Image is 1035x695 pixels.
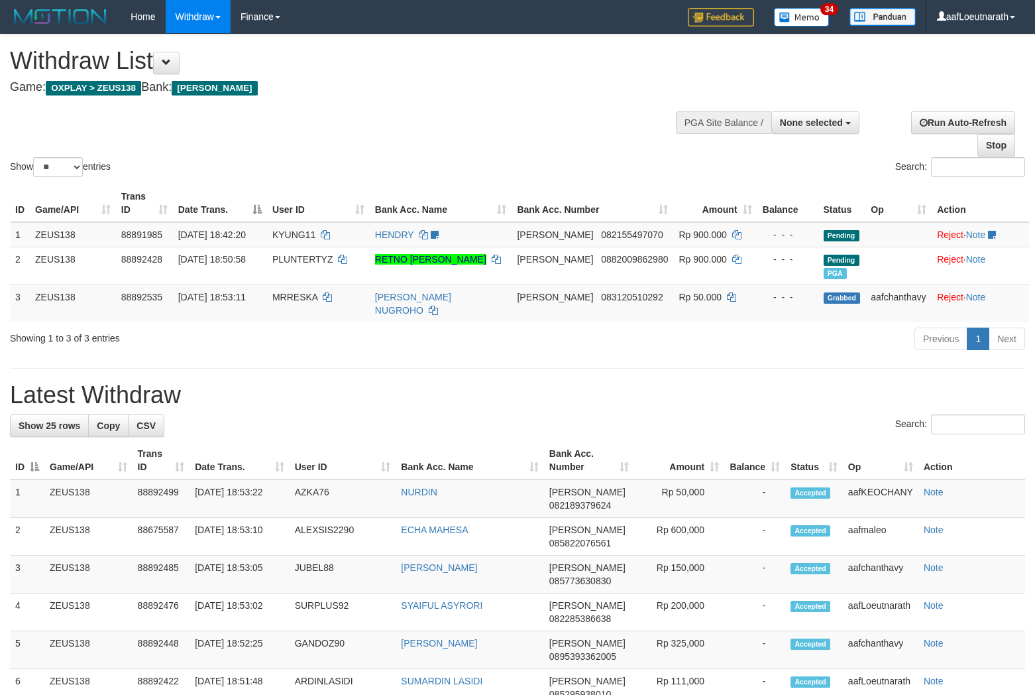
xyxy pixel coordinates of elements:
[401,600,482,611] a: SYAIFUL ASYRORI
[370,184,512,222] th: Bank Acc. Name: activate to sort column ascending
[673,184,757,222] th: Amount: activate to sort column ascending
[966,292,986,302] a: Note
[267,184,370,222] th: User ID: activate to sort column ascending
[790,601,830,612] span: Accepted
[401,676,482,686] a: SUMARDIN LASIDI
[133,556,190,594] td: 88892485
[30,184,116,222] th: Game/API: activate to sort column ascending
[172,81,257,95] span: [PERSON_NAME]
[190,479,290,518] td: [DATE] 18:53:22
[544,442,634,479] th: Bank Acc. Number: activate to sort column ascending
[30,247,116,284] td: ZEUS138
[924,562,944,573] a: Note
[843,479,918,518] td: aafKEOCHANY
[10,7,111,27] img: MOTION_logo.png
[10,594,44,631] td: 4
[44,479,133,518] td: ZEUS138
[924,525,944,535] a: Note
[128,414,164,437] a: CSV
[136,420,156,431] span: CSV
[517,229,593,240] span: [PERSON_NAME]
[10,81,677,94] h4: Game: Bank:
[133,631,190,669] td: 88892448
[932,284,1029,322] td: ·
[44,442,133,479] th: Game/API: activate to sort column ascending
[824,292,861,304] span: Grabbed
[549,676,626,686] span: [PERSON_NAME]
[178,229,246,240] span: [DATE] 18:42:20
[549,538,611,548] span: Copy 085822076561 to clipboard
[512,184,673,222] th: Bank Acc. Number: activate to sort column ascending
[44,594,133,631] td: ZEUS138
[634,594,725,631] td: Rp 200,000
[724,442,785,479] th: Balance: activate to sort column ascending
[914,328,967,350] a: Previous
[937,254,963,265] a: Reject
[401,562,477,573] a: [PERSON_NAME]
[290,518,396,556] td: ALEXSIS2290
[396,442,543,479] th: Bank Acc. Name: activate to sort column ascending
[549,487,626,497] span: [PERSON_NAME]
[966,254,986,265] a: Note
[634,442,725,479] th: Amount: activate to sort column ascending
[824,230,859,241] span: Pending
[549,562,626,573] span: [PERSON_NAME]
[911,111,1015,134] a: Run Auto-Refresh
[549,500,611,511] span: Copy 082189379624 to clipboard
[790,676,830,688] span: Accepted
[549,525,626,535] span: [PERSON_NAME]
[924,487,944,497] a: Note
[676,111,771,134] div: PGA Site Balance /
[133,518,190,556] td: 88675587
[966,229,986,240] a: Note
[865,284,932,322] td: aafchanthavy
[44,518,133,556] td: ZEUS138
[780,117,843,128] span: None selected
[601,229,663,240] span: Copy 082155497070 to clipboard
[967,328,989,350] a: 1
[601,292,663,302] span: Copy 083120510292 to clipboard
[97,420,120,431] span: Copy
[290,594,396,631] td: SURPLUS92
[33,157,83,177] select: Showentries
[843,556,918,594] td: aafchanthavy
[44,556,133,594] td: ZEUS138
[190,594,290,631] td: [DATE] 18:53:02
[865,184,932,222] th: Op: activate to sort column ascending
[290,442,396,479] th: User ID: activate to sort column ascending
[401,525,468,535] a: ECHA MAHESA
[843,442,918,479] th: Op: activate to sort column ascending
[10,382,1025,409] h1: Latest Withdraw
[10,48,677,74] h1: Withdraw List
[549,613,611,624] span: Copy 082285386638 to clipboard
[932,222,1029,247] td: ·
[763,253,813,266] div: - - -
[19,420,80,431] span: Show 25 rows
[133,479,190,518] td: 88892499
[679,254,726,265] span: Rp 900.000
[724,631,785,669] td: -
[931,157,1025,177] input: Search:
[10,556,44,594] td: 3
[10,222,30,247] td: 1
[10,414,89,437] a: Show 25 rows
[375,229,414,240] a: HENDRY
[790,525,830,537] span: Accepted
[757,184,818,222] th: Balance
[634,556,725,594] td: Rp 150,000
[937,292,963,302] a: Reject
[895,157,1025,177] label: Search:
[121,254,162,265] span: 88892428
[290,479,396,518] td: AZKA76
[10,326,421,345] div: Showing 1 to 3 of 3 entries
[818,184,866,222] th: Status
[924,638,944,649] a: Note
[190,518,290,556] td: [DATE] 18:53:10
[190,556,290,594] td: [DATE] 18:53:05
[724,594,785,631] td: -
[679,229,726,240] span: Rp 900.000
[10,518,44,556] td: 2
[763,228,813,241] div: - - -
[977,134,1015,157] a: Stop
[178,254,246,265] span: [DATE] 18:50:58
